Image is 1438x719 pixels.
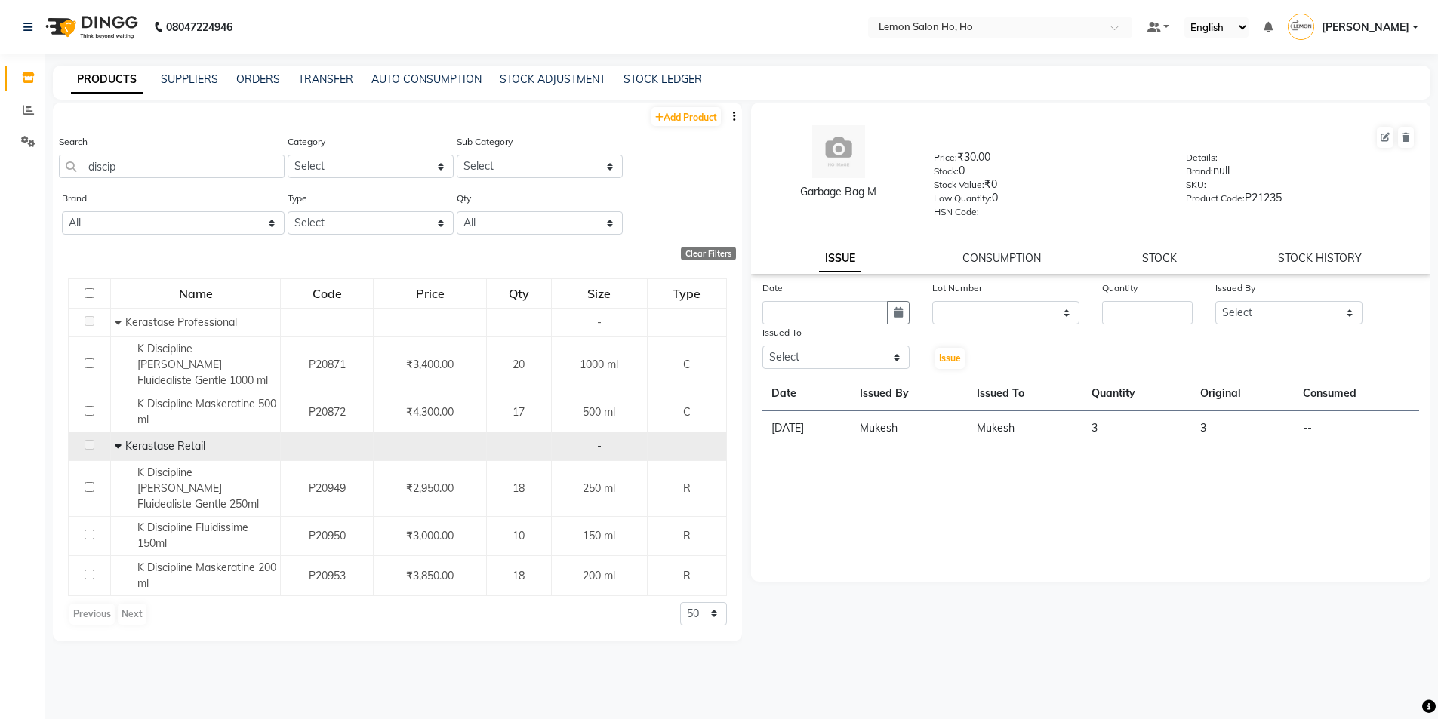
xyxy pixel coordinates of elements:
span: R [683,481,691,495]
span: P20953 [309,569,346,582]
th: Issued To [968,376,1082,411]
td: 3 [1191,411,1294,446]
span: P20872 [309,405,346,419]
td: Mukesh [851,411,968,446]
label: Quantity [1102,281,1138,295]
span: K Discipline Maskeratine 500 ml [137,397,276,426]
label: SKU: [1186,178,1206,192]
img: Aquib Khan [1288,14,1314,40]
div: 0 [934,163,1163,184]
span: Collapse Row [115,315,125,329]
label: Price: [934,151,957,164]
span: - [597,439,602,453]
div: Garbage Bag M [766,184,912,200]
td: Mukesh [968,411,1082,446]
div: Qty [488,280,550,307]
span: K Discipline Maskeratine 200 ml [137,561,276,590]
label: Category [288,135,325,149]
input: Search by product name or code [59,155,285,178]
td: -- [1294,411,1419,446]
div: Size [553,280,646,307]
span: ₹3,000.00 [406,529,454,542]
div: Clear Filters [681,247,736,260]
td: [DATE] [762,411,851,446]
th: Quantity [1082,376,1190,411]
span: 20 [513,358,525,371]
label: Product Code: [1186,192,1245,205]
label: Date [762,281,783,295]
th: Issued By [851,376,968,411]
span: 18 [513,569,525,582]
span: 10 [513,529,525,542]
span: ₹3,400.00 [406,358,454,371]
a: STOCK LEDGER [624,72,702,86]
th: Consumed [1294,376,1419,411]
span: P20950 [309,529,346,542]
div: Price [374,280,485,307]
div: Type [648,280,725,307]
a: STOCK ADJUSTMENT [500,72,605,86]
span: C [683,405,691,419]
span: K Discipline Fluidissime 150ml [137,521,248,550]
span: 500 ml [583,405,615,419]
label: Brand: [1186,164,1213,178]
div: Code [282,280,372,307]
span: P20949 [309,481,346,495]
div: P21235 [1186,190,1415,211]
span: 18 [513,481,525,495]
th: Date [762,376,851,411]
span: P20871 [309,358,346,371]
span: [PERSON_NAME] [1322,20,1409,35]
span: Kerastase Retail [125,439,205,453]
img: avatar [812,125,865,178]
a: AUTO CONSUMPTION [371,72,482,86]
span: Kerastase Professional [125,315,237,329]
label: Type [288,192,307,205]
span: ₹4,300.00 [406,405,454,419]
span: ₹2,950.00 [406,481,454,495]
span: 250 ml [583,481,615,495]
label: Sub Category [457,135,513,149]
a: STOCK HISTORY [1278,251,1362,265]
b: 08047224946 [166,6,232,48]
span: - [597,315,602,329]
label: Stock Value: [934,178,984,192]
a: ISSUE [819,245,861,272]
span: 17 [513,405,525,419]
div: Name [112,280,279,307]
label: Low Quantity: [934,192,992,205]
label: Issued To [762,326,802,340]
div: ₹30.00 [934,149,1163,171]
div: ₹0 [934,177,1163,198]
label: Search [59,135,88,149]
img: logo [38,6,142,48]
span: R [683,529,691,542]
button: Issue [935,348,965,369]
a: SUPPLIERS [161,72,218,86]
div: null [1186,163,1415,184]
label: HSN Code: [934,205,979,219]
span: 200 ml [583,569,615,582]
span: R [683,569,691,582]
span: K Discipline [PERSON_NAME] Fluidealiste Gentle 250ml [137,466,259,511]
label: Issued By [1215,281,1255,295]
label: Brand [62,192,87,205]
td: 3 [1082,411,1190,446]
label: Qty [457,192,471,205]
span: C [683,358,691,371]
a: Add Product [651,107,721,126]
span: Collapse Row [115,439,125,453]
a: CONSUMPTION [962,251,1041,265]
a: ORDERS [236,72,280,86]
a: TRANSFER [298,72,353,86]
label: Stock: [934,164,959,178]
label: Details: [1186,151,1218,164]
span: ₹3,850.00 [406,569,454,582]
th: Original [1191,376,1294,411]
span: Issue [939,352,961,364]
span: K Discipline [PERSON_NAME] Fluidealiste Gentle 1000 ml [137,342,268,387]
span: 1000 ml [580,358,618,371]
div: 0 [934,190,1163,211]
span: 150 ml [583,529,615,542]
a: STOCK [1142,251,1177,265]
